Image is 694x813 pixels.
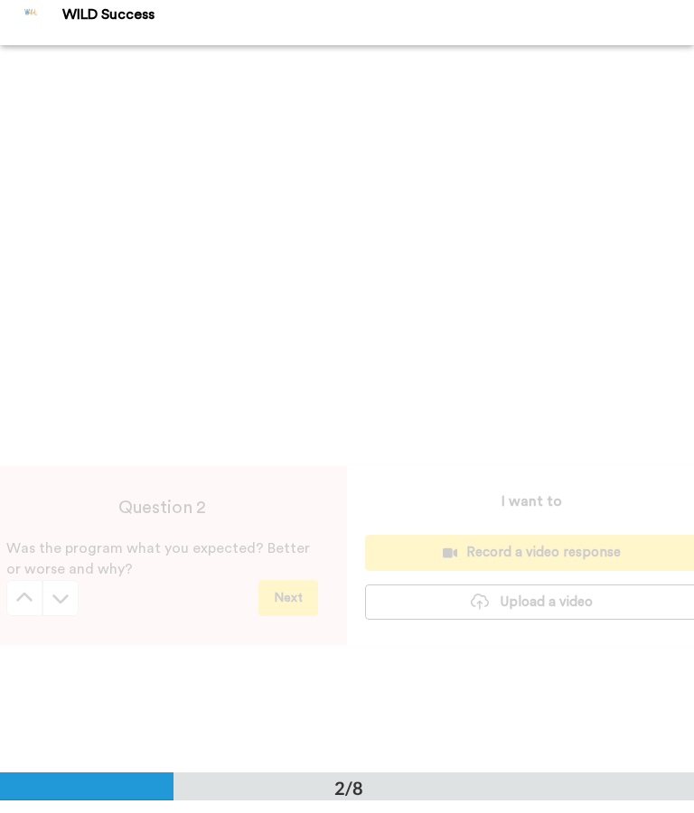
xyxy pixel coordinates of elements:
[62,19,693,36] div: WILD Success
[502,503,562,525] p: I want to
[380,556,684,575] div: Record a video response
[6,554,314,589] span: Was the program what you expected? Better or worse and why?
[305,788,392,813] div: 2/8
[258,593,318,629] button: Next
[6,508,318,533] h4: Question 2
[10,7,53,51] img: Profile Image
